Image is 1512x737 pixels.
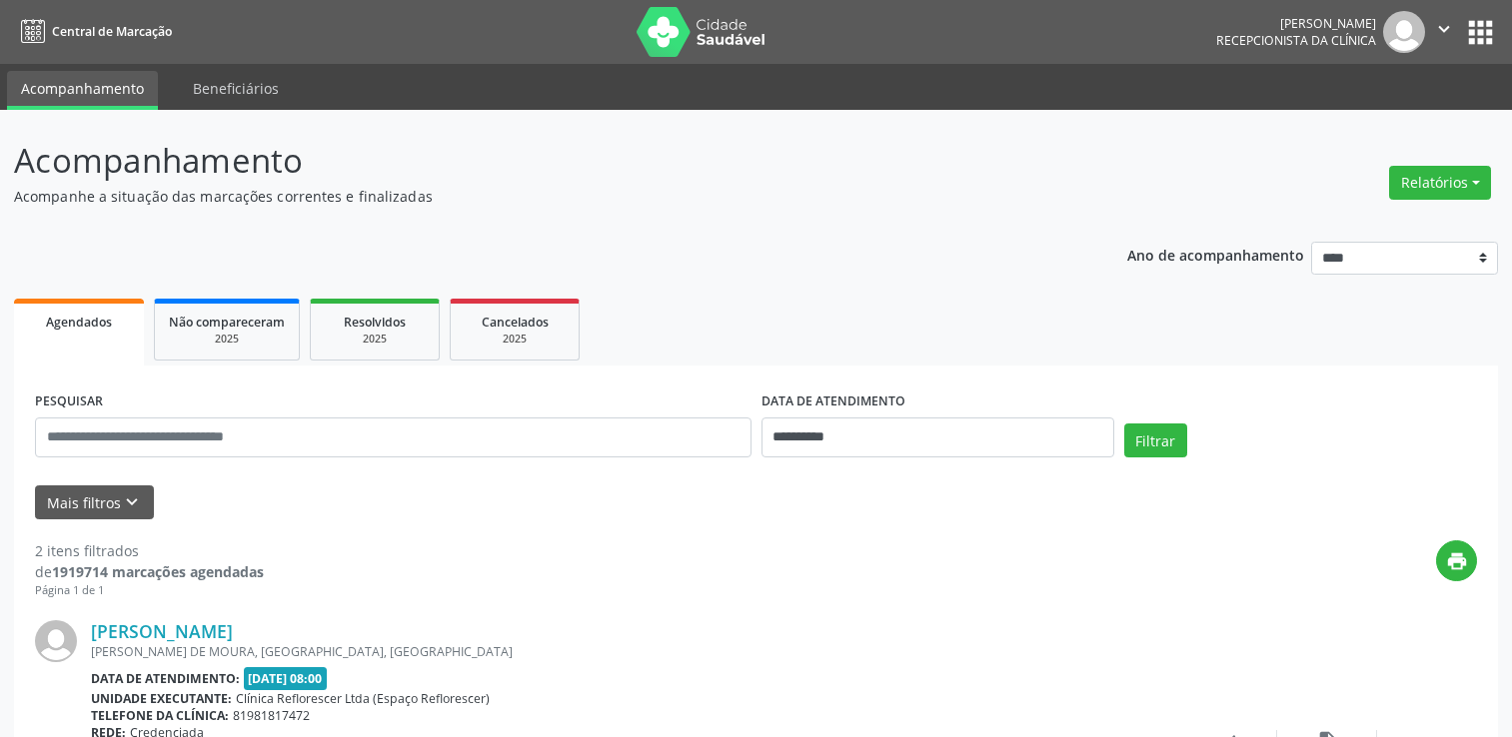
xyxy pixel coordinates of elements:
a: Acompanhamento [7,71,158,110]
b: Telefone da clínica: [91,707,229,724]
a: [PERSON_NAME] [91,620,233,642]
button: print [1436,540,1477,581]
label: PESQUISAR [35,386,103,417]
button: Mais filtroskeyboard_arrow_down [35,485,154,520]
span: Agendados [46,314,112,331]
i: print [1446,550,1468,572]
i:  [1433,18,1455,40]
b: Data de atendimento: [91,670,240,687]
img: img [35,620,77,662]
div: 2025 [325,332,425,347]
p: Ano de acompanhamento [1127,242,1304,267]
button: Relatórios [1389,166,1491,200]
p: Acompanhamento [14,136,1053,186]
div: 2025 [169,332,285,347]
div: Página 1 de 1 [35,582,264,599]
img: img [1383,11,1425,53]
label: DATA DE ATENDIMENTO [761,386,905,417]
a: Beneficiários [179,71,293,106]
span: Central de Marcação [52,23,172,40]
a: Central de Marcação [14,15,172,48]
div: 2 itens filtrados [35,540,264,561]
span: Clínica Reflorescer Ltda (Espaço Reflorescer) [236,690,490,707]
div: [PERSON_NAME] DE MOURA, [GEOGRAPHIC_DATA], [GEOGRAPHIC_DATA] [91,643,1177,660]
b: Unidade executante: [91,690,232,707]
span: [DATE] 08:00 [244,667,328,690]
p: Acompanhe a situação das marcações correntes e finalizadas [14,186,1053,207]
span: Resolvidos [344,314,406,331]
span: 81981817472 [233,707,310,724]
span: Cancelados [482,314,549,331]
button:  [1425,11,1463,53]
div: de [35,561,264,582]
i: keyboard_arrow_down [121,491,143,513]
div: [PERSON_NAME] [1216,15,1376,32]
div: 2025 [465,332,565,347]
span: Não compareceram [169,314,285,331]
strong: 1919714 marcações agendadas [52,562,264,581]
button: apps [1463,15,1498,50]
button: Filtrar [1124,423,1187,457]
span: Recepcionista da clínica [1216,32,1376,49]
